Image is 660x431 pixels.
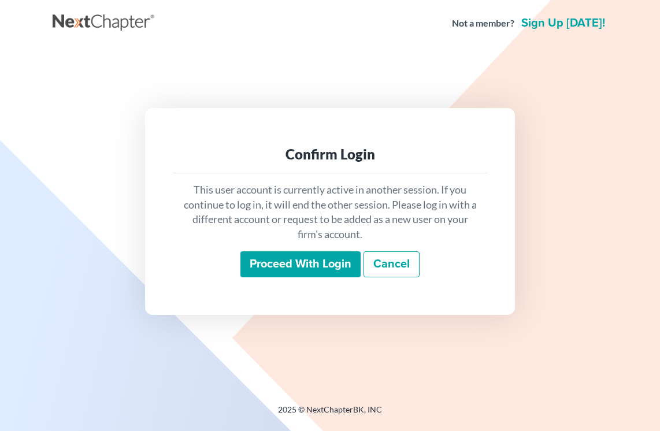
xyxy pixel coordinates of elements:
a: Cancel [364,251,420,278]
div: 2025 © NextChapterBK, INC [53,404,607,425]
a: Sign up [DATE]! [519,17,607,29]
div: Confirm Login [182,145,478,164]
input: Proceed with login [240,251,361,278]
strong: Not a member? [452,17,514,30]
p: This user account is currently active in another session. If you continue to log in, it will end ... [182,183,478,242]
